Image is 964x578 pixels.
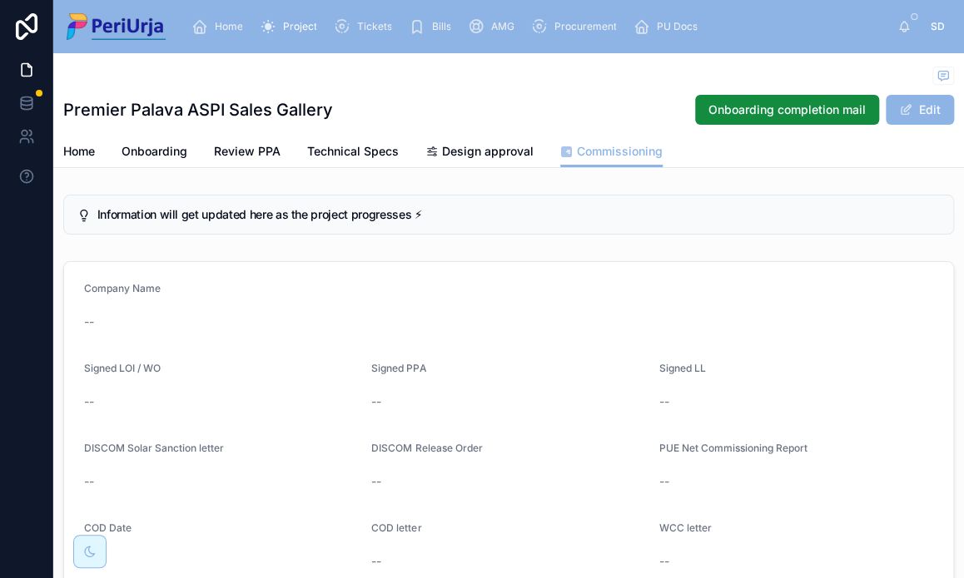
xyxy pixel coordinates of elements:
a: Commissioning [560,136,663,168]
span: -- [659,393,669,410]
a: Project [254,12,328,42]
span: AMG [490,20,514,33]
button: Edit [886,95,954,125]
span: Home [214,20,242,33]
span: -- [371,553,381,570]
span: Design approval [442,143,534,160]
span: COD letter [371,521,421,534]
span: Onboarding completion mail [708,101,866,118]
span: SD [931,20,945,33]
span: DISCOM Solar Sanction letter [84,442,224,454]
button: Onboarding completion mail [695,95,879,125]
a: PU Docs [628,12,708,42]
span: -- [84,473,94,490]
span: PU Docs [656,20,697,33]
a: Technical Specs [307,136,399,170]
span: Signed PPA [371,362,426,374]
a: Review PPA [214,136,281,170]
span: Bills [431,20,450,33]
img: App logo [67,13,166,40]
span: -- [84,314,94,330]
span: Signed LL [659,362,706,374]
span: -- [371,393,381,410]
span: Tickets [356,20,391,33]
span: DISCOM Release Order [371,442,482,454]
a: AMG [462,12,525,42]
h1: Premier Palava ASPI Sales Gallery [63,98,333,121]
span: Review PPA [214,143,281,160]
span: Commissioning [577,143,663,160]
a: Tickets [328,12,403,42]
div: scrollable content [179,8,897,45]
span: -- [84,393,94,410]
span: Procurement [554,20,616,33]
a: Procurement [525,12,628,42]
span: PUE Net Commissioning Report [659,442,807,454]
span: Technical Specs [307,143,399,160]
a: Design approval [425,136,534,170]
a: Home [186,12,254,42]
span: Onboarding [122,143,187,160]
span: -- [659,553,669,570]
a: Home [63,136,95,170]
span: WCC letter [659,521,712,534]
span: Project [282,20,316,33]
span: Home [63,143,95,160]
span: Signed LOI / WO [84,362,161,374]
span: -- [659,473,669,490]
a: Onboarding [122,136,187,170]
span: COD Date [84,521,132,534]
span: Company Name [84,282,161,294]
h5: Information will get updated here as the project progresses ⚡ [97,209,940,220]
a: Bills [403,12,462,42]
span: -- [371,473,381,490]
